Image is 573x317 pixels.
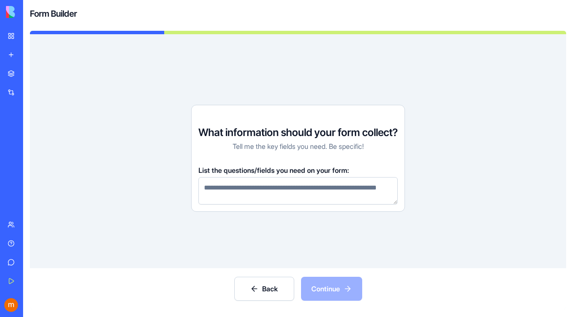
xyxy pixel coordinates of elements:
button: Back [234,277,294,301]
h4: Form Builder [30,8,77,20]
img: ACg8ocINPgeCx4Y84FycfukmqmnoCJVsr7YTmROHI00HX0c8yeDNWLbn=s96-c [4,298,18,312]
img: logo [6,6,59,18]
p: Tell me the key fields you need. Be specific! [233,141,364,151]
h3: What information should your form collect? [198,126,398,139]
span: List the questions/fields you need on your form: [198,166,349,175]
